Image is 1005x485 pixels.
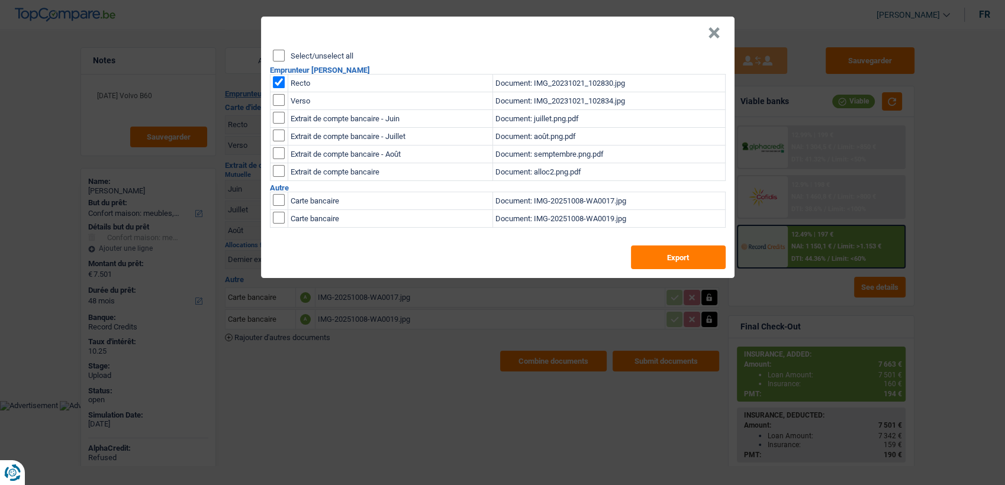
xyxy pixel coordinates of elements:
td: Document: alloc2.png.pdf [492,163,725,181]
td: Document: juillet.png.pdf [492,110,725,128]
button: Export [631,245,726,269]
h2: Autre [270,184,726,192]
td: Document: IMG_20231021_102830.jpg [492,75,725,92]
td: Carte bancaire [288,210,492,228]
td: Document: IMG-20251008-WA0019.jpg [492,210,725,228]
td: Document: IMG-20251008-WA0017.jpg [492,192,725,210]
td: Document: août.png.pdf [492,128,725,145]
button: Close [708,27,720,39]
td: Extrait de compte bancaire - Juillet [288,128,492,145]
td: Document: IMG_20231021_102834.jpg [492,92,725,110]
label: Select/unselect all [291,52,353,60]
td: Carte bancaire [288,192,492,210]
td: Extrait de compte bancaire - Juin [288,110,492,128]
td: Extrait de compte bancaire [288,163,492,181]
h2: Emprunteur [PERSON_NAME] [270,66,726,74]
td: Recto [288,75,492,92]
td: Extrait de compte bancaire - Août [288,145,492,163]
td: Verso [288,92,492,110]
td: Document: semptembre.png.pdf [492,145,725,163]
